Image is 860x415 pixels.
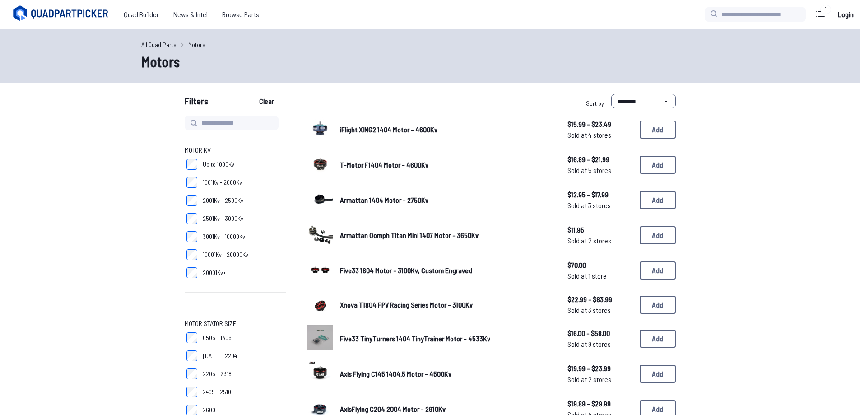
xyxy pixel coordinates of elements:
[340,405,446,413] span: AxisFlying C204 2004 Motor - 2910Kv
[567,130,632,140] span: Sold at 4 stores
[567,189,632,200] span: $12.95 - $17.99
[186,213,197,224] input: 2501Kv - 3000Kv
[307,151,333,176] img: image
[340,195,553,205] a: Armattan 1404 Motor - 2750Kv
[186,231,197,242] input: 3001Kv - 10000Kv
[640,226,676,244] button: Add
[340,265,553,276] a: Five33 1804 Motor - 3100Kv, Custom Engraved
[640,191,676,209] button: Add
[567,374,632,385] span: Sold at 2 stores
[307,116,333,141] img: image
[640,156,676,174] button: Add
[251,94,282,108] button: Clear
[203,268,226,277] span: 20001Kv+
[307,186,333,214] a: image
[203,214,243,223] span: 2501Kv - 3000Kv
[203,232,245,241] span: 3001Kv - 10000Kv
[307,360,333,388] a: image
[203,333,232,342] span: 0505 - 1306
[203,369,232,378] span: 2205 - 2318
[186,249,197,260] input: 10001Kv - 20000Kv
[567,398,632,409] span: $19.89 - $29.99
[307,292,333,317] a: image
[340,124,553,135] a: iFlight XING2 1404 Motor - 4600Kv
[186,350,197,361] input: [DATE] - 2204
[567,154,632,165] span: $16.89 - $21.99
[340,333,553,344] a: Five33 TinyTurners 1404 TinyTrainer Motor - 4533Kv
[340,266,472,275] span: Five33 1804 Motor - 3100Kv, Custom Engraved
[567,328,632,339] span: $16.00 - $58.00
[567,200,632,211] span: Sold at 3 stores
[640,330,676,348] button: Add
[340,160,428,169] span: T-Motor F1404 Motor - 4600Kv
[307,360,333,385] img: image
[186,159,197,170] input: Up to 1000Kv
[185,318,237,329] span: Motor Stator Size
[567,119,632,130] span: $15.99 - $23.49
[307,221,333,247] img: image
[820,5,831,14] div: 1
[203,196,243,205] span: 2001Kv - 2500Kv
[203,178,242,187] span: 1001Kv - 2000Kv
[215,5,266,23] a: Browse Parts
[340,300,473,309] span: Xnova T1804 FPV Racing Series Motor - 3100Kv
[567,363,632,374] span: $19.99 - $23.99
[307,116,333,144] a: image
[203,351,237,360] span: [DATE] - 2204
[141,51,719,72] h1: Motors
[340,404,553,415] a: AxisFlying C204 2004 Motor - 2910Kv
[340,159,553,170] a: T-Motor F1404 Motor - 4600Kv
[611,94,676,108] select: Sort by
[640,296,676,314] button: Add
[340,231,479,239] span: Armattan Oomph Titan Mini 1407 Motor - 3650Kv
[141,40,177,49] a: All Quad Parts
[186,368,197,379] input: 2205 - 2318
[186,387,197,397] input: 2405 - 2510
[307,294,333,315] img: image
[307,256,333,284] a: image
[567,165,632,176] span: Sold at 5 stores
[340,196,428,204] span: Armattan 1404 Motor - 2750Kv
[307,256,333,282] img: image
[340,230,553,241] a: Armattan Oomph Titan Mini 1407 Motor - 3650Kv
[835,5,856,23] a: Login
[567,260,632,270] span: $70.00
[340,369,451,378] span: Axis Flying C145 1404.5 Motor - 4500Kv
[307,325,333,350] img: image
[185,145,211,155] span: Motor KV
[307,186,333,211] img: image
[203,160,234,169] span: Up to 1000Kv
[340,368,553,379] a: Axis Flying C145 1404.5 Motor - 4500Kv
[567,339,632,350] span: Sold at 9 stores
[203,406,218,415] span: 2600+
[567,235,632,246] span: Sold at 2 stores
[307,151,333,179] a: image
[203,387,231,396] span: 2405 - 2510
[203,250,248,259] span: 10001Kv - 20000Kv
[188,40,205,49] a: Motors
[340,299,553,310] a: Xnova T1804 FPV Racing Series Motor - 3100Kv
[586,99,604,107] span: Sort by
[185,94,208,112] span: Filters
[640,365,676,383] button: Add
[640,261,676,280] button: Add
[307,221,333,249] a: image
[567,305,632,316] span: Sold at 3 stores
[186,177,197,188] input: 1001Kv - 2000Kv
[307,325,333,353] a: image
[340,125,437,134] span: iFlight XING2 1404 Motor - 4600Kv
[640,121,676,139] button: Add
[116,5,166,23] a: Quad Builder
[340,334,490,343] span: Five33 TinyTurners 1404 TinyTrainer Motor - 4533Kv
[186,267,197,278] input: 20001Kv+
[567,294,632,305] span: $22.99 - $83.99
[186,195,197,206] input: 2001Kv - 2500Kv
[166,5,215,23] a: News & Intel
[567,224,632,235] span: $11.95
[567,270,632,281] span: Sold at 1 store
[186,332,197,343] input: 0505 - 1306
